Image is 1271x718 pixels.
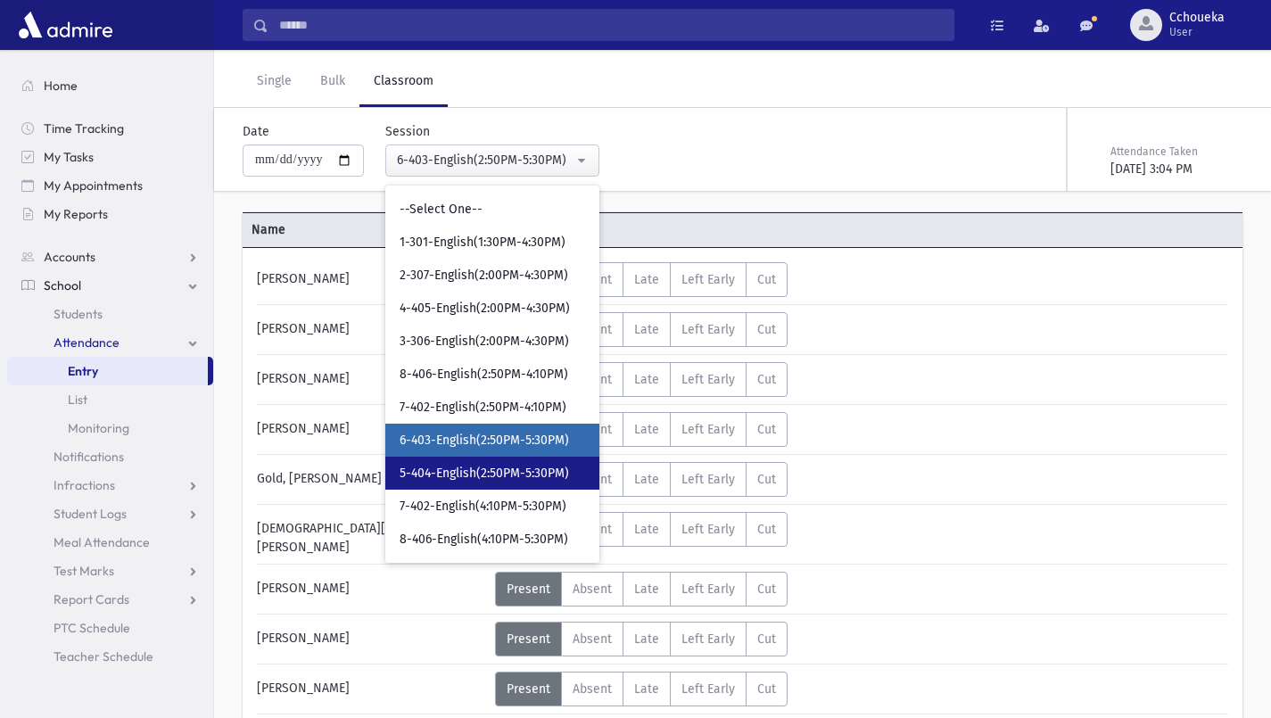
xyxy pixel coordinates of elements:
span: Student Logs [54,506,127,522]
div: [PERSON_NAME] [248,262,495,297]
a: Monitoring [7,414,213,442]
a: PTC Schedule [7,614,213,642]
span: Late [634,631,659,647]
span: Cut [757,631,776,647]
span: Late [634,272,659,287]
span: Teacher Schedule [54,648,153,664]
div: [PERSON_NAME] [248,412,495,447]
input: Search [268,9,953,41]
div: AttTypes [495,572,788,607]
a: Meal Attendance [7,528,213,557]
div: Gold, [PERSON_NAME] [248,462,495,497]
span: Students [54,306,103,322]
a: My Tasks [7,143,213,171]
span: Left Early [681,631,735,647]
span: 8-406-English(2:50PM-4:10PM) [400,366,568,384]
span: 8-406-English(4:10PM-5:30PM) [400,531,568,549]
span: Late [634,522,659,537]
span: Left Early [681,422,735,437]
span: Cut [757,582,776,597]
div: [DATE] 3:04 PM [1110,160,1239,178]
span: Entry [68,363,98,379]
span: 3-306-English(2:00PM-4:30PM) [400,333,569,351]
div: AttTypes [495,512,788,547]
span: Accounts [44,249,95,265]
span: Left Early [681,322,735,337]
span: Absent [573,681,612,697]
span: Absent [573,582,612,597]
span: Late [634,472,659,487]
span: My Appointments [44,177,143,194]
a: My Appointments [7,171,213,200]
div: [PERSON_NAME] [248,312,495,347]
a: Notifications [7,442,213,471]
span: Test Marks [54,563,114,579]
div: AttTypes [495,462,788,497]
div: [PERSON_NAME] [248,362,495,397]
span: Left Early [681,272,735,287]
button: 6-403-English(2:50PM-5:30PM) [385,144,599,177]
a: Student Logs [7,499,213,528]
a: Accounts [7,243,213,271]
span: Present [507,582,550,597]
span: Left Early [681,372,735,387]
a: Time Tracking [7,114,213,143]
a: School [7,271,213,300]
label: Date [243,122,269,141]
span: Left Early [681,522,735,537]
span: Present [507,681,550,697]
span: Late [634,372,659,387]
a: List [7,385,213,414]
span: Notifications [54,449,124,465]
a: Single [243,57,306,107]
span: Cut [757,322,776,337]
span: 6-403-English(2:50PM-5:30PM) [400,432,569,450]
span: My Tasks [44,149,94,165]
a: Classroom [359,57,448,107]
label: Session [385,122,430,141]
a: Bulk [306,57,359,107]
a: My Reports [7,200,213,228]
div: AttTypes [495,362,788,397]
div: AttTypes [495,412,788,447]
span: Home [44,78,78,94]
div: Attendance Taken [1110,144,1239,160]
div: [PERSON_NAME] [248,622,495,656]
a: Test Marks [7,557,213,585]
div: AttTypes [495,672,788,706]
span: List [68,392,87,408]
span: Left Early [681,472,735,487]
span: 2-307-English(2:00PM-4:30PM) [400,267,568,285]
span: 7-402-English(4:10PM-5:30PM) [400,498,566,516]
span: Cchoueka [1169,11,1225,25]
div: [PERSON_NAME] [248,572,495,607]
span: Attendance [54,334,120,351]
a: Report Cards [7,585,213,614]
a: Entry [7,357,208,385]
div: 6-403-English(2:50PM-5:30PM) [397,151,574,169]
span: Cut [757,522,776,537]
span: Late [634,422,659,437]
span: School [44,277,81,293]
span: Cut [757,422,776,437]
span: Infractions [54,477,115,493]
div: [DEMOGRAPHIC_DATA][PERSON_NAME] [PERSON_NAME] [248,512,495,557]
span: 5-404-English(2:50PM-5:30PM) [400,465,569,483]
span: PTC Schedule [54,620,130,636]
a: Infractions [7,471,213,499]
span: Attendance [492,220,742,239]
div: [PERSON_NAME] [248,672,495,706]
span: Name [243,220,492,239]
span: 7-402-English(2:50PM-4:10PM) [400,399,566,417]
a: Students [7,300,213,328]
span: Monitoring [68,420,129,436]
a: Home [7,71,213,100]
span: Report Cards [54,591,129,607]
span: Cut [757,272,776,287]
a: Attendance [7,328,213,357]
span: 4-405-English(2:00PM-4:30PM) [400,300,570,318]
span: Late [634,322,659,337]
div: AttTypes [495,312,788,347]
a: Teacher Schedule [7,642,213,671]
div: AttTypes [495,622,788,656]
